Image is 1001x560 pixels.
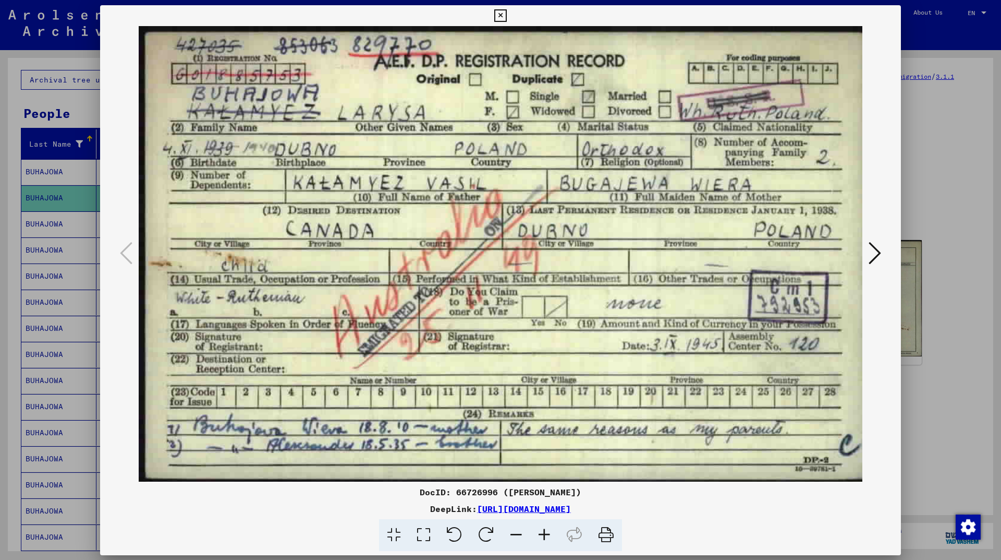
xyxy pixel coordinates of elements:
a: [URL][DOMAIN_NAME] [477,504,571,514]
div: DeepLink: [100,503,901,515]
div: DocID: 66726996 ([PERSON_NAME]) [100,486,901,498]
img: 001.jpg [136,26,865,482]
img: Change consent [956,515,981,540]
